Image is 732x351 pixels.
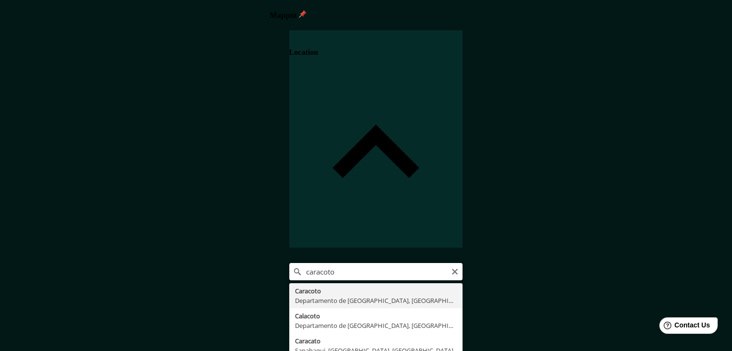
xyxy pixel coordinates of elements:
[299,10,307,18] img: pin-icon.png
[295,286,457,296] div: Caracoto
[289,30,462,248] div: Location
[295,296,457,305] div: Departamento de [GEOGRAPHIC_DATA], [GEOGRAPHIC_DATA]
[451,266,459,276] button: Clear
[295,336,457,346] div: Caracato
[270,10,462,20] h4: Mappin
[295,311,457,321] div: Calacoto
[646,313,721,340] iframe: Help widget launcher
[295,321,457,330] div: Departamento de [GEOGRAPHIC_DATA], [GEOGRAPHIC_DATA]
[289,48,318,57] h4: Location
[289,263,462,280] input: Pick your city or area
